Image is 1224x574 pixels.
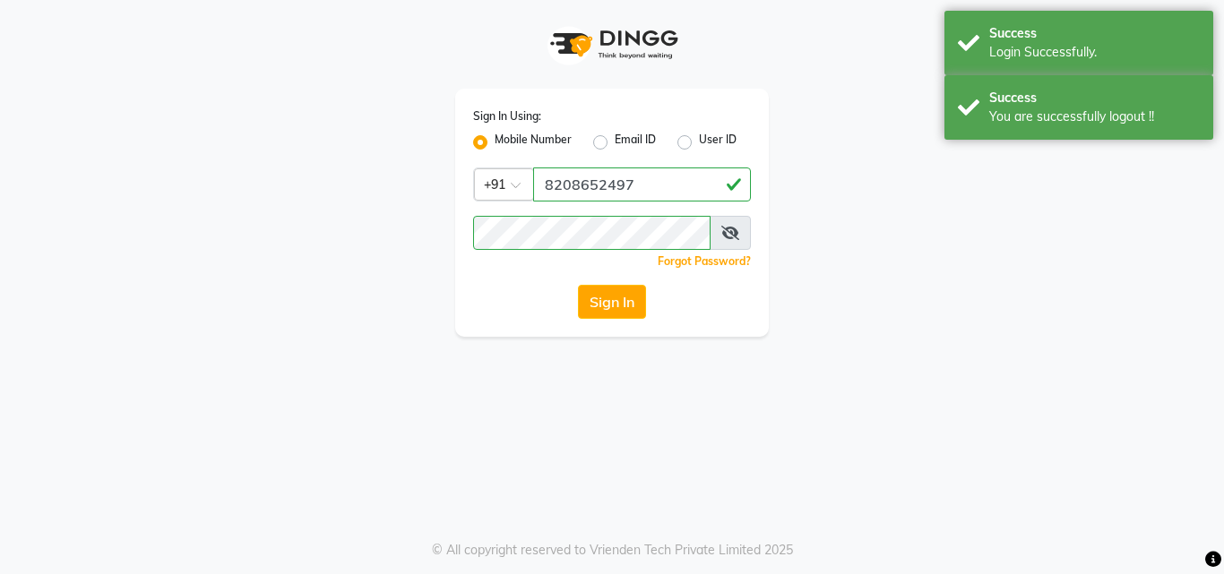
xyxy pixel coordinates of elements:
[473,108,541,124] label: Sign In Using:
[495,132,572,153] label: Mobile Number
[578,285,646,319] button: Sign In
[473,216,711,250] input: Username
[989,24,1200,43] div: Success
[658,254,751,268] a: Forgot Password?
[540,18,684,71] img: logo1.svg
[989,89,1200,107] div: Success
[989,43,1200,62] div: Login Successfully.
[699,132,737,153] label: User ID
[533,167,751,201] input: Username
[615,132,656,153] label: Email ID
[989,107,1200,126] div: You are successfully logout !!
